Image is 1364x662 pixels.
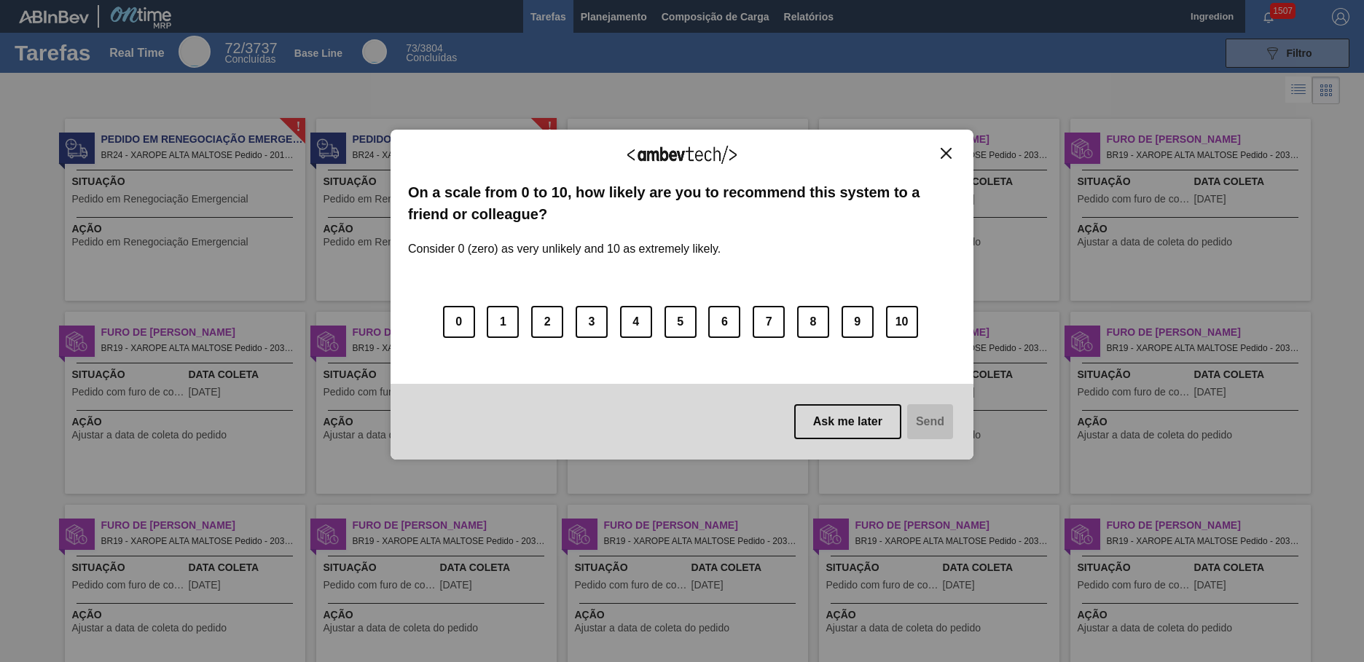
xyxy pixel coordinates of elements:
button: 6 [708,306,740,338]
button: Close [936,147,956,159]
button: 3 [576,306,608,338]
button: 4 [620,306,652,338]
button: 10 [886,306,918,338]
button: 2 [531,306,563,338]
button: 7 [753,306,785,338]
img: Logo Ambevtech [627,146,737,164]
button: 9 [842,306,874,338]
button: 8 [797,306,829,338]
img: Close [941,148,952,159]
button: 5 [665,306,697,338]
label: On a scale from 0 to 10, how likely are you to recommend this system to a friend or colleague? [408,181,956,226]
button: 0 [443,306,475,338]
button: Ask me later [794,404,901,439]
label: Consider 0 (zero) as very unlikely and 10 as extremely likely. [408,225,721,256]
button: 1 [487,306,519,338]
